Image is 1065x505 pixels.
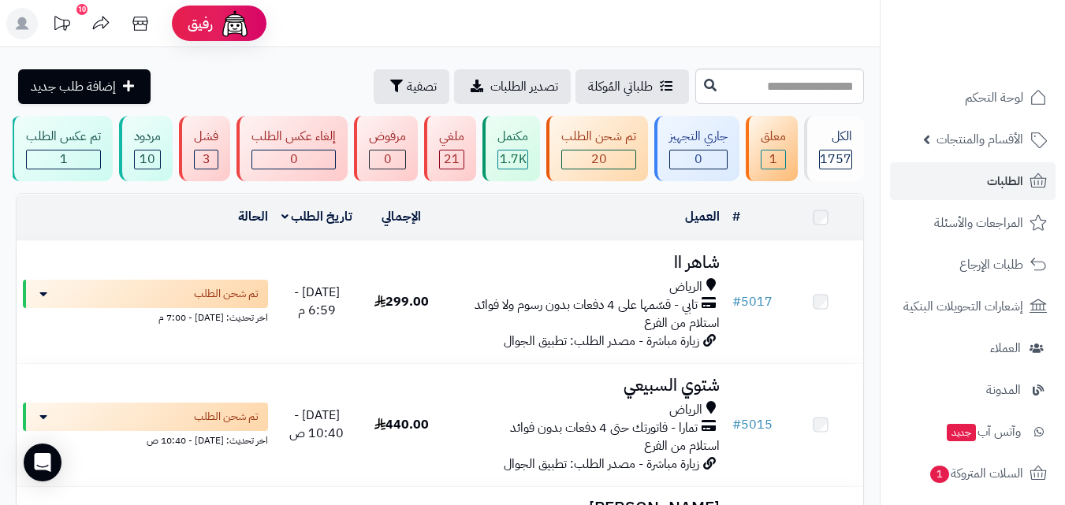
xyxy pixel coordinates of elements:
span: 21 [444,150,460,169]
div: معلق [761,128,786,146]
span: استلام من الفرع [644,436,720,455]
div: إلغاء عكس الطلب [251,128,336,146]
span: الأقسام والمنتجات [937,128,1023,150]
a: إلغاء عكس الطلب 0 [233,116,351,181]
a: الكل1757 [801,116,867,181]
div: 1 [27,150,100,169]
div: 10 [76,4,88,15]
h3: شاهر اا [450,254,720,272]
div: 0 [670,150,727,169]
a: #5015 [732,415,773,434]
div: 20 [562,150,635,169]
a: وآتس آبجديد [890,413,1056,451]
a: تم عكس الطلب 1 [8,116,116,181]
a: المراجعات والأسئلة [890,204,1056,242]
span: تم شحن الطلب [194,409,259,425]
a: مرفوض 0 [351,116,421,181]
span: تصدير الطلبات [490,77,558,96]
a: # [732,207,740,226]
a: فشل 3 [176,116,233,181]
div: 0 [252,150,335,169]
button: تصفية [374,69,449,104]
a: مكتمل 1.7K [479,116,543,181]
span: 0 [694,150,702,169]
a: مردود 10 [116,116,176,181]
span: طلباتي المُوكلة [588,77,653,96]
div: Open Intercom Messenger [24,444,61,481]
a: طلباتي المُوكلة [575,69,689,104]
a: الحالة [238,207,268,226]
a: العملاء [890,329,1056,367]
div: 21 [440,150,464,169]
span: 1757 [820,150,851,169]
span: الرياض [669,401,702,419]
img: ai-face.png [219,8,251,39]
span: الطلبات [987,170,1023,192]
div: تم شحن الطلب [561,128,636,146]
span: تصفية [407,77,437,96]
span: وآتس آب [945,421,1021,443]
span: 1 [60,150,68,169]
span: إشعارات التحويلات البنكية [903,295,1023,317]
div: فشل [194,128,218,146]
span: 0 [290,150,298,169]
a: ملغي 21 [421,116,479,181]
span: المدونة [986,379,1021,401]
a: المدونة [890,371,1056,409]
span: طلبات الإرجاع [959,254,1023,276]
span: لوحة التحكم [965,87,1023,109]
a: طلبات الإرجاع [890,246,1056,284]
span: السلات المتروكة [929,462,1023,485]
span: تم شحن الطلب [194,286,259,302]
div: الكل [819,128,852,146]
span: جديد [947,424,976,441]
a: السلات المتروكة1 [890,455,1056,492]
a: تاريخ الطلب [281,207,353,226]
span: 3 [203,150,210,169]
span: 20 [591,150,607,169]
a: #5017 [732,292,773,311]
div: اخر تحديث: [DATE] - 7:00 م [23,308,268,325]
a: إشعارات التحويلات البنكية [890,288,1056,325]
a: تحديثات المنصة [42,8,81,43]
span: الرياض [669,278,702,296]
div: 1695 [498,150,527,169]
span: زيارة مباشرة - مصدر الطلب: تطبيق الجوال [504,455,699,473]
div: 3 [195,150,218,169]
a: الطلبات [890,162,1056,200]
span: زيارة مباشرة - مصدر الطلب: تطبيق الجوال [504,332,699,351]
span: العملاء [990,337,1021,359]
span: [DATE] - 10:40 ص [289,406,344,443]
div: مرفوض [369,128,406,146]
span: إضافة طلب جديد [31,77,116,96]
span: 10 [140,150,155,169]
span: # [732,415,741,434]
span: المراجعات والأسئلة [934,212,1023,234]
div: تم عكس الطلب [26,128,101,146]
div: مردود [134,128,161,146]
a: تصدير الطلبات [454,69,571,104]
span: تمارا - فاتورتك حتى 4 دفعات بدون فوائد [510,419,698,437]
span: تابي - قسّمها على 4 دفعات بدون رسوم ولا فوائد [475,296,698,314]
h3: شتوي السبيعي [450,377,720,395]
span: [DATE] - 6:59 م [294,283,340,320]
a: الإجمالي [382,207,421,226]
span: 1 [930,466,949,483]
a: معلق 1 [743,116,801,181]
span: 1 [769,150,777,169]
span: 440.00 [374,415,429,434]
span: 299.00 [374,292,429,311]
div: ملغي [439,128,464,146]
div: جاري التجهيز [669,128,728,146]
span: رفيق [188,14,213,33]
a: جاري التجهيز 0 [651,116,743,181]
span: 0 [384,150,392,169]
div: 10 [135,150,160,169]
div: مكتمل [497,128,528,146]
a: لوحة التحكم [890,79,1056,117]
span: استلام من الفرع [644,314,720,332]
span: 1.7K [500,150,527,169]
a: إضافة طلب جديد [18,69,151,104]
a: العميل [685,207,720,226]
img: logo-2.png [958,44,1050,77]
